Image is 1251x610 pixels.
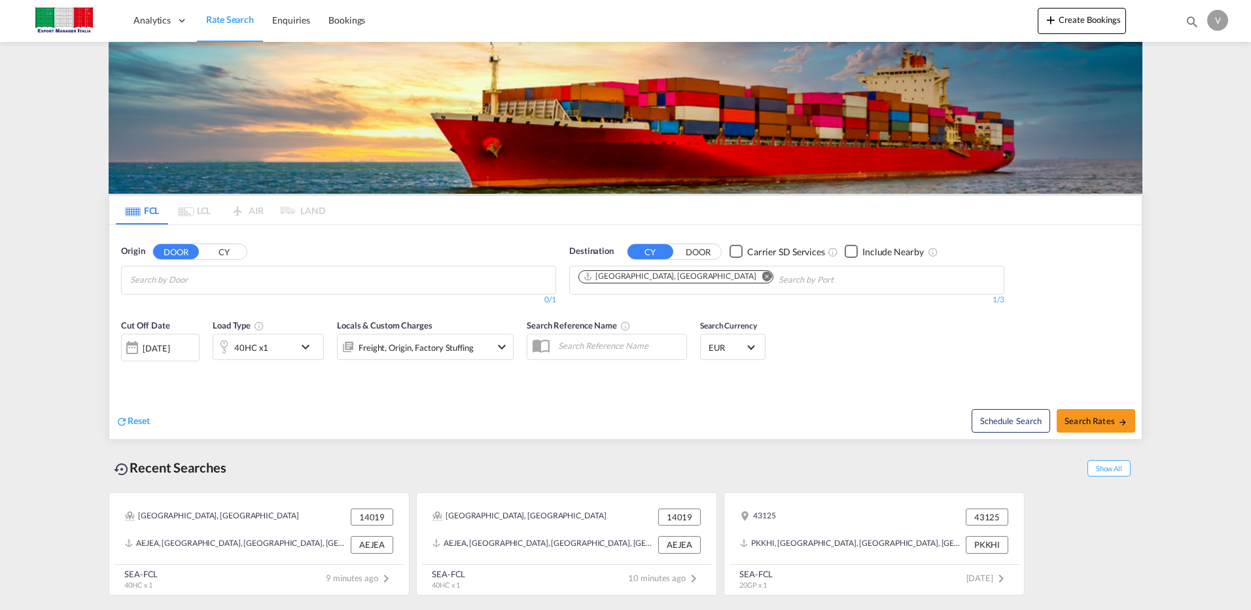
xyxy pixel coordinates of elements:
div: OriginDOOR CY Chips container with autocompletion. Enter the text area, type text to search, and ... [109,225,1142,439]
md-icon: icon-chevron-right [378,571,394,586]
div: Villanova D'Asti, 14019, Europe [125,509,298,526]
span: Reset [128,415,150,426]
button: CY [201,244,247,259]
div: 14019 [351,509,393,526]
div: 40HC x1icon-chevron-down [213,334,324,360]
span: Enquiries [272,14,310,26]
button: DOOR [153,244,199,259]
div: AEJEA, Jebel Ali, United Arab Emirates, Middle East, Middle East [432,536,655,553]
md-icon: icon-chevron-right [686,571,701,586]
span: Origin [121,245,145,258]
md-icon: icon-chevron-right [993,571,1009,586]
div: Press delete to remove this chip. [583,271,758,282]
div: Jebel Ali, AEJEA [583,271,756,282]
span: Rate Search [206,14,254,25]
div: icon-magnify [1185,14,1199,34]
input: Search Reference Name [552,336,686,355]
div: V [1207,10,1228,31]
div: AEJEA [658,536,701,553]
button: Search Ratesicon-arrow-right [1057,409,1135,433]
span: 40HC x 1 [124,581,152,589]
recent-search-card: 43125 43125PKKHI, [GEOGRAPHIC_DATA], [GEOGRAPHIC_DATA], [GEOGRAPHIC_DATA], [GEOGRAPHIC_DATA] PKKH... [724,492,1025,596]
div: Include Nearby [862,245,924,259]
md-icon: Unchecked: Search for CY (Container Yard) services for all selected carriers.Checked : Search for... [828,247,838,257]
div: Freight Origin Factory Stuffing [359,338,474,357]
md-checkbox: Checkbox No Ink [845,245,924,259]
img: 51022700b14f11efa3148557e262d94e.jpg [20,6,108,35]
div: Freight Origin Factory Stuffingicon-chevron-down [337,334,514,360]
div: Villanova D'Asti, 14019, Europe [432,509,606,526]
span: 10 minutes ago [628,573,701,583]
div: 40HC x1 [234,338,268,357]
button: Remove [753,271,773,284]
div: 14019 [658,509,701,526]
md-icon: icon-magnify [1185,14,1199,29]
md-icon: icon-arrow-right [1118,418,1127,427]
div: Recent Searches [109,453,232,482]
span: Destination [569,245,614,258]
div: PKKHI [966,536,1008,553]
div: [DATE] [143,342,169,354]
md-datepicker: Select [121,360,131,378]
md-chips-wrap: Chips container. Use arrow keys to select chips. [576,266,908,291]
md-pagination-wrapper: Use the left and right arrow keys to navigate between tabs [116,196,325,224]
md-icon: Unchecked: Ignores neighbouring ports when fetching rates.Checked : Includes neighbouring ports w... [928,247,938,257]
span: Locals & Custom Charges [337,320,432,331]
md-icon: icon-information-outline [254,321,264,331]
input: Chips input. [779,270,903,291]
div: [DATE] [121,334,200,361]
md-icon: icon-plus 400-fg [1043,12,1059,27]
span: 20GP x 1 [739,581,767,589]
span: Show All [1087,460,1131,476]
recent-search-card: [GEOGRAPHIC_DATA], [GEOGRAPHIC_DATA] 14019AEJEA, [GEOGRAPHIC_DATA], [GEOGRAPHIC_DATA], [GEOGRAPHI... [416,492,717,596]
span: Cut Off Date [121,320,170,331]
span: 40HC x 1 [432,581,460,589]
button: CY [627,244,673,259]
md-icon: icon-chevron-down [494,339,510,355]
span: Analytics [133,14,171,27]
button: icon-plus 400-fgCreate Bookings [1038,8,1126,34]
span: Bookings [328,14,365,26]
div: 43125 [966,509,1008,526]
span: Search Reference Name [527,320,631,331]
div: SEA-FCL [432,568,465,580]
input: Chips input. [130,270,255,291]
md-icon: icon-refresh [116,416,128,427]
span: 9 minutes ago [326,573,394,583]
div: SEA-FCL [124,568,158,580]
span: Search Currency [700,321,757,331]
div: 0/1 [121,295,556,306]
md-chips-wrap: Chips container with autocompletion. Enter the text area, type text to search, and then use the u... [128,266,260,291]
span: EUR [709,342,745,353]
md-tab-item: FCL [116,196,168,224]
md-select: Select Currency: € EUREuro [707,338,758,357]
md-icon: icon-chevron-down [298,339,320,355]
span: Load Type [213,320,264,331]
div: icon-refreshReset [116,414,150,429]
div: Carrier SD Services [747,245,825,259]
md-checkbox: Checkbox No Ink [730,245,825,259]
div: SEA-FCL [739,568,773,580]
div: AEJEA, Jebel Ali, United Arab Emirates, Middle East, Middle East [125,536,347,553]
div: 43125 [740,509,776,526]
span: [DATE] [966,573,1009,583]
button: Note: By default Schedule search will only considerorigin ports, destination ports and cut off da... [972,409,1050,433]
span: Search Rates [1065,416,1127,426]
recent-search-card: [GEOGRAPHIC_DATA], [GEOGRAPHIC_DATA] 14019AEJEA, [GEOGRAPHIC_DATA], [GEOGRAPHIC_DATA], [GEOGRAPHI... [109,492,410,596]
button: DOOR [675,244,721,259]
div: PKKHI, Karachi, Pakistan, Indian Subcontinent, Asia Pacific [740,536,962,553]
md-icon: icon-backup-restore [114,461,130,477]
div: 1/3 [569,295,1004,306]
img: LCL+%26+FCL+BACKGROUND.png [109,42,1142,194]
div: AEJEA [351,536,393,553]
md-icon: Your search will be saved by the below given name [620,321,631,331]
